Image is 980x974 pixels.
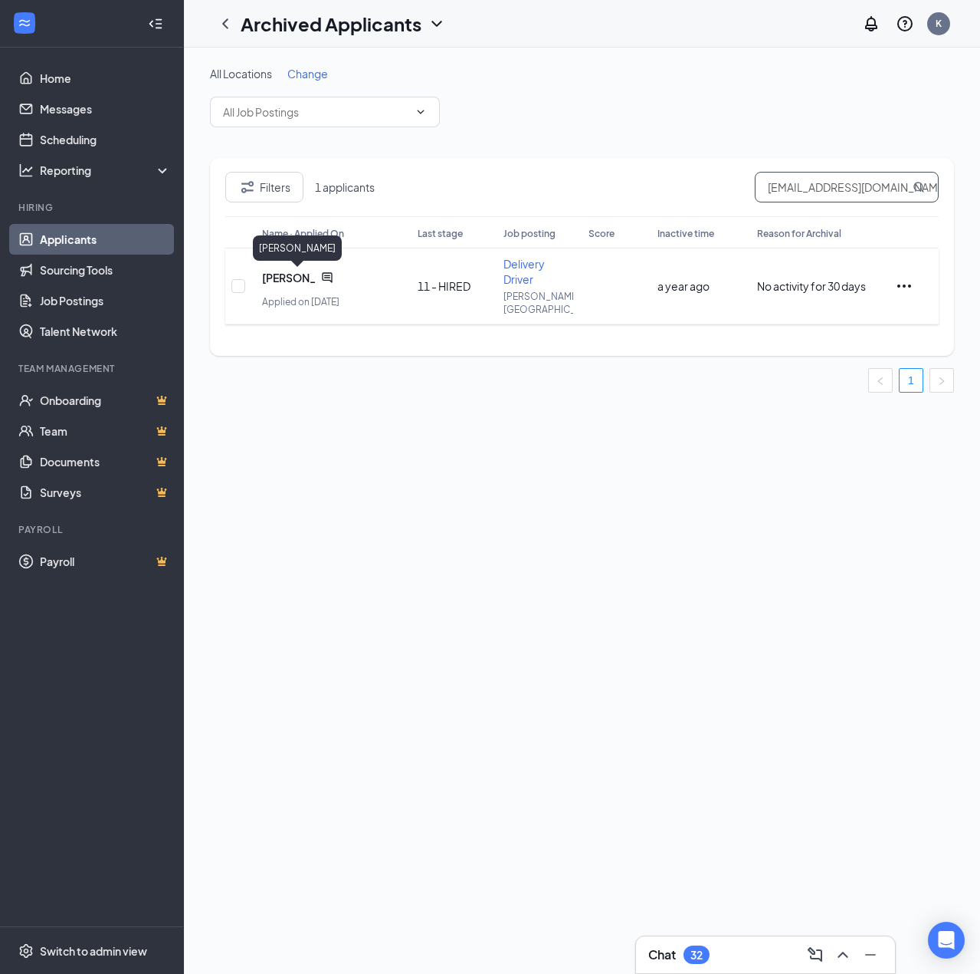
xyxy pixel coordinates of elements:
[648,946,676,963] h3: Chat
[418,228,463,239] span: Last stage
[18,362,168,375] div: Team Management
[17,15,32,31] svg: WorkstreamLogo
[929,368,954,393] li: Next Page
[428,15,446,33] svg: ChevronDown
[806,946,824,964] svg: ComposeMessage
[40,416,171,446] a: TeamCrown
[657,224,714,242] button: Inactive time
[503,257,545,286] span: Delivery Driver
[40,316,171,347] a: Talent Network
[588,228,615,239] span: Score
[40,943,147,959] div: Switch to admin view
[503,256,574,287] button: Delivery Driver
[18,201,168,214] div: Hiring
[241,11,421,37] h1: Archived Applicants
[936,17,942,30] div: K
[40,285,171,316] a: Job Postings
[40,446,171,477] a: DocumentsCrown
[18,943,34,959] svg: Settings
[210,67,272,81] span: All Locations
[503,290,574,316] p: [PERSON_NAME]/Denison [GEOGRAPHIC_DATA]
[287,67,328,81] span: Change
[876,377,885,386] span: left
[40,224,171,255] a: Applicants
[18,163,34,178] svg: Analysis
[503,224,556,242] button: Job posting
[40,124,171,155] a: Scheduling
[831,943,855,967] button: ChevronUp
[937,377,946,386] span: right
[503,228,556,239] span: Job posting
[148,16,163,31] svg: Collapse
[40,94,171,124] a: Messages
[757,279,866,293] span: No activity for 30 days
[40,163,172,178] div: Reporting
[262,296,339,308] span: Applied on [DATE]
[861,946,880,964] svg: Minimize
[900,369,923,392] a: 1
[858,943,883,967] button: Minimize
[757,228,841,239] span: Reason for Archival
[40,385,171,416] a: OnboardingCrown
[40,477,171,508] a: SurveysCrown
[868,368,893,393] button: left
[253,235,342,261] div: [PERSON_NAME]
[588,224,615,242] button: Score
[913,181,925,193] svg: MagnifyingGlass
[896,15,914,33] svg: QuestionInfo
[895,277,913,295] svg: Ellipses
[40,63,171,94] a: Home
[40,255,171,285] a: Sourcing Tools
[757,224,841,242] button: Reason for Archival
[834,946,852,964] svg: ChevronUp
[928,922,965,959] div: Open Intercom Messenger
[223,104,408,120] input: All Job Postings
[262,228,344,239] span: Name · Applied On
[321,271,333,284] svg: ChatActive
[657,279,710,293] span: a year ago
[315,179,393,195] span: 1 applicants
[899,368,923,393] li: 1
[690,949,703,962] div: 32
[657,228,714,239] span: Inactive time
[803,943,828,967] button: ComposeMessage
[262,270,315,285] span: [PERSON_NAME]
[929,368,954,393] button: right
[18,523,168,536] div: Payroll
[868,368,893,393] li: Previous Page
[216,15,234,33] svg: ChevronLeft
[862,15,880,33] svg: Notifications
[225,172,303,202] button: Filter Filters
[238,178,257,196] svg: Filter
[262,224,344,242] button: Name · Applied On
[40,546,171,577] a: PayrollCrown
[418,278,488,294] div: 11 - HIRED
[755,172,939,202] input: Search archived applicants
[418,224,463,242] button: Last stage
[415,106,427,118] svg: ChevronDown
